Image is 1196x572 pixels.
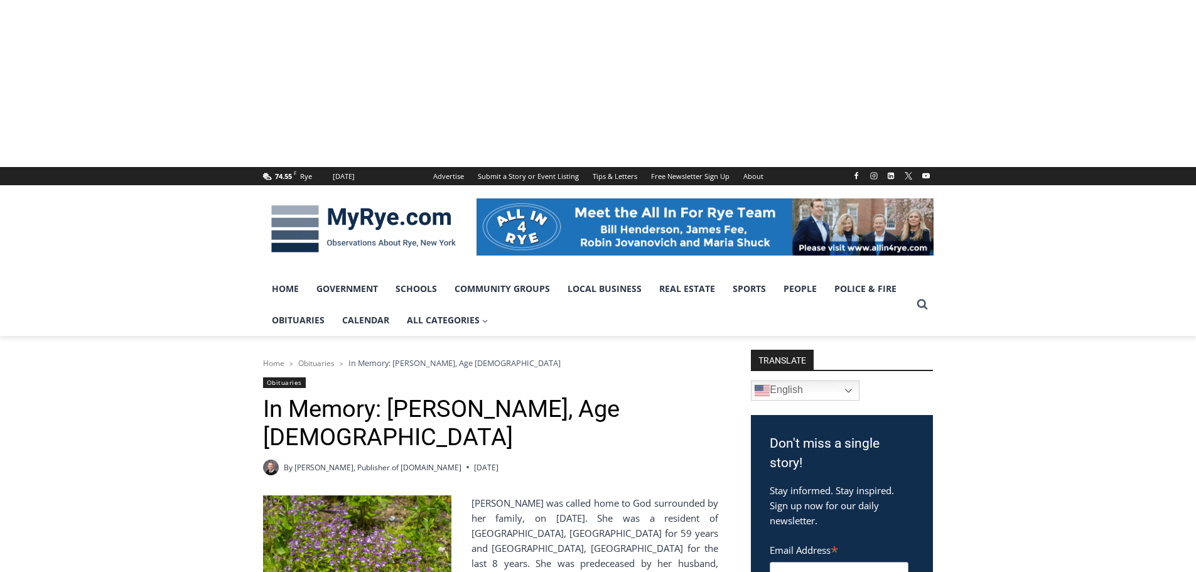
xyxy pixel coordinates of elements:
a: Real Estate [650,273,724,305]
span: In Memory: [PERSON_NAME], Age [DEMOGRAPHIC_DATA] [348,357,561,369]
strong: TRANSLATE [751,350,814,370]
nav: Primary Navigation [263,273,911,337]
h3: Don't miss a single story! [770,434,914,473]
a: Police & Fire [826,273,905,305]
span: > [289,359,293,368]
span: 74.55 [275,171,292,181]
a: Facebook [849,168,864,183]
a: [PERSON_NAME], Publisher of [DOMAIN_NAME] [294,462,461,473]
nav: Breadcrumbs [263,357,718,369]
a: Government [308,273,387,305]
nav: Secondary Navigation [426,167,770,185]
a: Author image [263,460,279,475]
a: Home [263,273,308,305]
a: Calendar [333,305,398,336]
a: Local Business [559,273,650,305]
a: People [775,273,826,305]
a: Obituaries [298,358,335,369]
span: > [340,359,343,368]
time: [DATE] [474,461,498,473]
img: MyRye.com [263,197,464,262]
a: Obituaries [263,377,306,388]
span: All Categories [407,313,488,327]
a: Free Newsletter Sign Up [644,167,736,185]
p: Stay informed. Stay inspired. Sign up now for our daily newsletter. [770,483,914,528]
button: View Search Form [911,293,934,316]
a: Sports [724,273,775,305]
a: Community Groups [446,273,559,305]
a: English [751,380,859,401]
a: Tips & Letters [586,167,644,185]
div: Rye [300,171,312,182]
a: Instagram [866,168,881,183]
span: F [294,170,296,176]
a: All Categories [398,305,497,336]
h1: In Memory: [PERSON_NAME], Age [DEMOGRAPHIC_DATA] [263,395,718,452]
a: YouTube [919,168,934,183]
a: Advertise [426,167,471,185]
a: About [736,167,770,185]
a: Schools [387,273,446,305]
a: Home [263,358,284,369]
a: X [901,168,916,183]
img: All in for Rye [477,198,934,255]
label: Email Address [770,537,908,560]
div: [DATE] [333,171,355,182]
a: Obituaries [263,305,333,336]
span: By [284,461,293,473]
img: en [755,383,770,398]
a: Submit a Story or Event Listing [471,167,586,185]
a: Linkedin [883,168,898,183]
